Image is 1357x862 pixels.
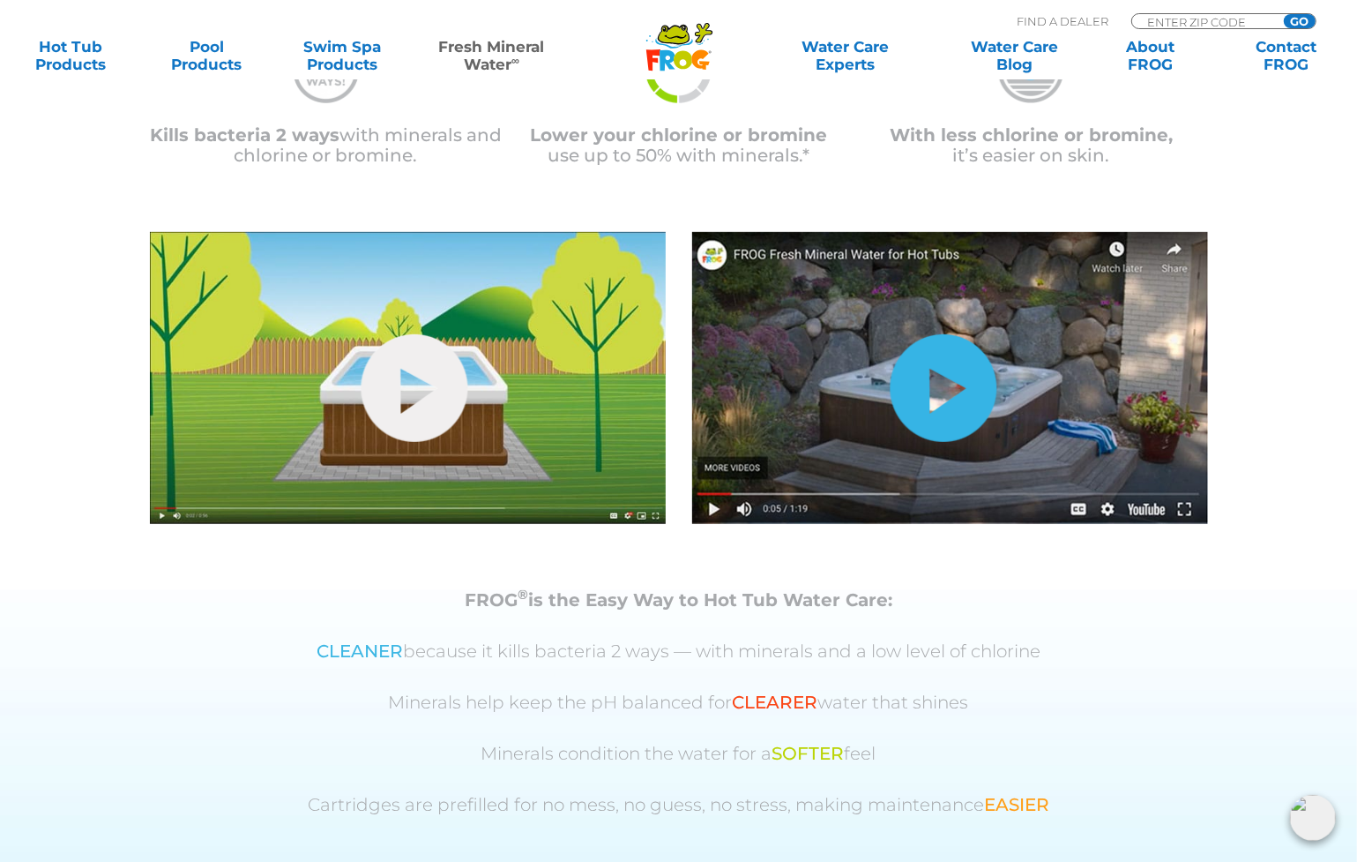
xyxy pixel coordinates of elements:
[172,693,1186,713] p: Minerals help keep the pH balanced for water that shines
[1284,14,1316,28] input: GO
[760,38,932,73] a: Water CareExperts
[426,38,558,73] a: Fresh MineralWater∞
[172,744,1186,764] p: Minerals condition the water for a feel
[1234,38,1339,73] a: ContactFROG
[150,232,666,524] img: fmw-hot-tub-cover-1
[172,641,1186,662] p: because it kills bacteria 2 ways — with minerals and a low level of chlorine
[289,38,395,73] a: Swim SpaProducts
[530,124,827,146] span: Lower your chlorine or bromine
[1145,14,1264,29] input: Zip Code Form
[518,586,528,603] sup: ®
[18,38,123,73] a: Hot TubProducts
[511,54,519,67] sup: ∞
[153,38,259,73] a: PoolProducts
[984,794,1049,815] span: EASIER
[890,124,1173,146] span: With less chlorine or bromine,
[150,124,339,146] span: Kills bacteria 2 ways
[1098,38,1204,73] a: AboutFROG
[962,38,1068,73] a: Water CareBlog
[1290,795,1336,841] img: openIcon
[172,795,1186,815] p: Cartridges are prefilled for no mess, no guess, no stress, making maintenance
[317,641,403,662] span: CLEANER
[733,692,818,713] span: CLEARER
[692,232,1208,524] img: fmw-hot-tub-cover-2
[855,125,1208,166] p: it’s easier on skin.
[150,125,503,166] p: with minerals and chlorine or bromine.
[503,125,855,166] p: use up to 50% with minerals.*
[1017,13,1108,29] p: Find A Dealer
[465,589,892,611] strong: FROG is the Easy Way to Hot Tub Water Care:
[772,743,845,764] span: SOFTER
